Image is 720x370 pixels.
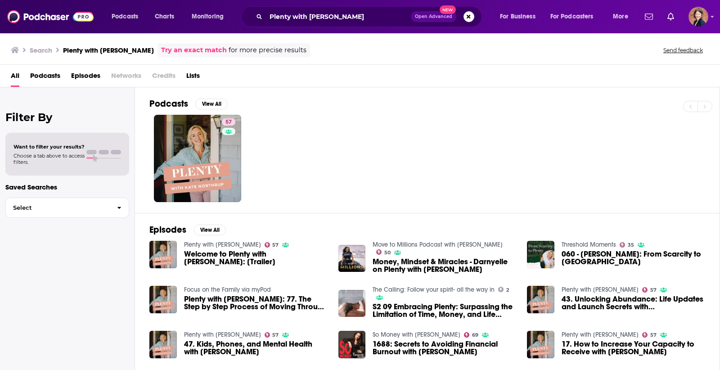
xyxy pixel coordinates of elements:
[7,8,94,25] img: Podchaser - Follow, Share and Rate Podcasts
[613,10,628,23] span: More
[184,331,261,338] a: Plenty with Kate Northrup
[562,295,705,311] a: 43. Unlocking Abundance: Life Updates and Launch Secrets with Kate Northrup
[376,249,391,255] a: 50
[13,153,85,165] span: Choose a tab above to access filters.
[149,241,177,268] img: Welcome to Plenty with Kate Northrup: [Trailer]
[373,331,460,338] a: So Money with Farnoosh Torabi
[186,68,200,87] a: Lists
[184,295,328,311] a: Plenty with Kate Northrup: 77. The Step by Step Process of Moving Through Any Money Block (or Any...
[544,9,607,24] button: open menu
[562,340,705,356] span: 17. How to Increase Your Capacity to Receive with [PERSON_NAME]
[384,251,391,255] span: 50
[440,5,456,14] span: New
[562,295,705,311] span: 43. Unlocking Abundance: Life Updates and Launch Secrets with [PERSON_NAME]
[338,245,366,272] img: Money, Mindset & Miracles - Darnyelle on Plenty with Kate Northrup
[272,333,279,337] span: 57
[184,241,261,248] a: Plenty with Kate Northrup
[149,286,177,313] img: Plenty with Kate Northrup: 77. The Step by Step Process of Moving Through Any Money Block (or Any...
[506,288,509,292] span: 2
[265,332,279,338] a: 57
[373,340,516,356] span: 1688: Secrets to Avoiding Financial Burnout with [PERSON_NAME]
[373,286,495,293] a: The Calling: Follow your spirit- all the way in
[338,331,366,358] img: 1688: Secrets to Avoiding Financial Burnout with Kate Northrup
[266,9,411,24] input: Search podcasts, credits, & more...
[664,9,678,24] a: Show notifications dropdown
[661,46,706,54] button: Send feedback
[112,10,138,23] span: Podcasts
[30,46,52,54] h3: Search
[527,286,554,313] img: 43. Unlocking Abundance: Life Updates and Launch Secrets with Kate Northrup
[415,14,452,19] span: Open Advanced
[11,68,19,87] span: All
[373,303,516,318] a: S2 09 Embracing Plenty: Surpassing the Limitation of Time, Money, and Life Force Featuring Kate N...
[373,340,516,356] a: 1688: Secrets to Avoiding Financial Burnout with Kate Northrup
[193,225,226,235] button: View All
[527,331,554,358] img: 17. How to Increase Your Capacity to Receive with Kate Northrup
[550,10,594,23] span: For Podcasters
[149,98,228,109] a: PodcastsView All
[149,224,226,235] a: EpisodesView All
[250,6,490,27] div: Search podcasts, credits, & more...
[688,7,708,27] img: User Profile
[265,242,279,248] a: 57
[63,46,154,54] h3: Plenty with [PERSON_NAME]
[650,333,657,337] span: 57
[5,198,129,218] button: Select
[5,111,129,124] h2: Filter By
[184,340,328,356] a: 47. Kids, Phones, and Mental Health with Kate Northrup
[149,331,177,358] img: 47. Kids, Phones, and Mental Health with Kate Northrup
[338,290,366,317] img: S2 09 Embracing Plenty: Surpassing the Limitation of Time, Money, and Life Force Featuring Kate N...
[149,9,180,24] a: Charts
[71,68,100,87] a: Episodes
[149,98,188,109] h2: Podcasts
[222,118,235,126] a: 57
[527,241,554,268] img: 060 - Kate Northrup: From Scarcity to Plenty
[464,332,478,338] a: 69
[149,224,186,235] h2: Episodes
[184,250,328,266] a: Welcome to Plenty with Kate Northrup: [Trailer]
[607,9,639,24] button: open menu
[688,7,708,27] button: Show profile menu
[373,258,516,273] span: Money, Mindset & Miracles - Darnyelle on Plenty with [PERSON_NAME]
[562,286,639,293] a: Plenty with Kate Northrup
[152,68,175,87] span: Credits
[30,68,60,87] a: Podcasts
[494,9,547,24] button: open menu
[184,286,271,293] a: Focus on the Family via myPod
[628,243,634,247] span: 35
[642,332,657,338] a: 57
[161,45,227,55] a: Try an exact match
[272,243,279,247] span: 57
[500,10,535,23] span: For Business
[411,11,456,22] button: Open AdvancedNew
[642,287,657,293] a: 57
[185,9,235,24] button: open menu
[111,68,141,87] span: Networks
[225,118,232,127] span: 57
[641,9,657,24] a: Show notifications dropdown
[498,287,509,292] a: 2
[5,183,129,191] p: Saved Searches
[472,333,478,337] span: 69
[373,258,516,273] a: Money, Mindset & Miracles - Darnyelle on Plenty with Kate Northrup
[184,295,328,311] span: Plenty with [PERSON_NAME]: 77. The Step by Step Process of Moving Through Any Money Block (or Any...
[229,45,306,55] span: for more precise results
[650,288,657,292] span: 57
[184,250,328,266] span: Welcome to Plenty with [PERSON_NAME]: [Trailer]
[195,99,228,109] button: View All
[192,10,224,23] span: Monitoring
[562,250,705,266] span: 060 - [PERSON_NAME]: From Scarcity to [GEOGRAPHIC_DATA]
[373,241,503,248] a: Move to Millions Podcast with Dr. Darnyelle Jervey Harmon
[562,250,705,266] a: 060 - Kate Northrup: From Scarcity to Plenty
